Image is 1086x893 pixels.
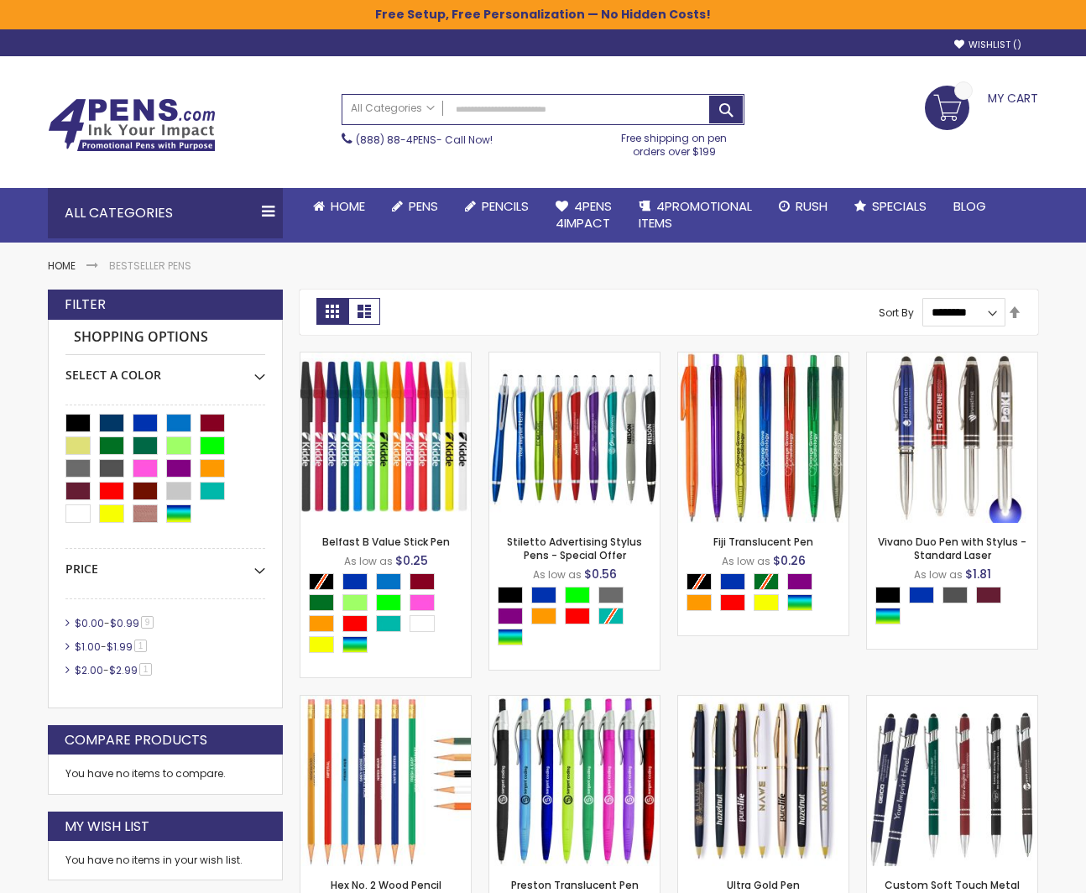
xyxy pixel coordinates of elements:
div: Gunmetal [942,587,968,603]
div: Grey [598,587,624,603]
a: Stiletto Advertising Stylus Pens - Special Offer [489,352,660,366]
a: (888) 88-4PENS [356,133,436,147]
div: Select A Color [309,573,471,657]
div: Orange [309,615,334,632]
span: $2.00 [75,663,103,677]
a: Home [300,188,379,225]
div: Pink [410,594,435,611]
div: Purple [498,608,523,624]
a: Belfast B Value Stick Pen [300,352,471,366]
a: Pencils [452,188,542,225]
div: Yellow [754,594,779,611]
img: Stiletto Advertising Stylus Pens - Special Offer [489,352,660,523]
a: Wishlist [954,39,1021,51]
a: Fiji Translucent Pen [713,535,813,549]
img: Custom Soft Touch Metal Pen - Stylus Top [867,696,1037,866]
strong: My Wish List [65,817,149,836]
div: Price [65,549,265,577]
div: Red [342,615,368,632]
span: Rush [796,197,828,215]
a: $2.00-$2.991 [70,663,158,677]
span: 4Pens 4impact [556,197,612,232]
a: Ultra Gold Pen [678,695,848,709]
img: Vivano Duo Pen with Stylus - Standard Laser [867,352,1037,523]
div: Select A Color [498,587,660,650]
div: Red [720,594,745,611]
strong: Grid [316,298,348,325]
a: Preston Translucent Pen [511,878,639,892]
a: 4Pens4impact [542,188,625,243]
strong: Shopping Options [65,320,265,356]
a: Hex No. 2 Wood Pencil [331,878,441,892]
span: Blog [953,197,986,215]
span: $0.56 [584,566,617,582]
div: Select A Color [875,587,1037,629]
a: Fiji Translucent Pen [678,352,848,366]
img: Hex No. 2 Wood Pencil [300,696,471,866]
div: Red [565,608,590,624]
a: 4PROMOTIONALITEMS [625,188,765,243]
a: Custom Soft Touch Metal Pen - Stylus Top [867,695,1037,709]
span: $0.00 [75,616,104,630]
img: 4Pens Custom Pens and Promotional Products [48,98,216,152]
a: Preston Translucent Pen [489,695,660,709]
div: Green Light [342,594,368,611]
span: - Call Now! [356,133,493,147]
a: $0.00-$0.999 [70,616,159,630]
label: Sort By [879,305,914,319]
a: Vivano Duo Pen with Stylus - Standard Laser [878,535,1026,562]
span: 9 [141,616,154,629]
img: Belfast B Value Stick Pen [300,352,471,523]
div: Teal [376,615,401,632]
span: $0.25 [395,552,428,569]
a: Ultra Gold Pen [727,878,800,892]
a: Stiletto Advertising Stylus Pens - Special Offer [507,535,642,562]
div: Black [875,587,901,603]
img: Preston Translucent Pen [489,696,660,866]
span: $0.26 [773,552,806,569]
img: Fiji Translucent Pen [678,352,848,523]
a: Belfast B Value Stick Pen [322,535,450,549]
span: All Categories [351,102,435,115]
a: Blog [940,188,1000,225]
strong: Bestseller Pens [109,258,191,273]
span: $2.99 [109,663,138,677]
span: 1 [139,663,152,676]
div: Assorted [875,608,901,624]
div: Blue [909,587,934,603]
div: Green [309,594,334,611]
span: $1.99 [107,640,133,654]
img: Ultra Gold Pen [678,696,848,866]
div: White [410,615,435,632]
a: Specials [841,188,940,225]
div: Assorted [498,629,523,645]
a: Vivano Duo Pen with Stylus - Standard Laser [867,352,1037,366]
div: Assorted [342,636,368,653]
div: Purple [787,573,812,590]
span: Pens [409,197,438,215]
a: Hex No. 2 Wood Pencil [300,695,471,709]
div: Orange [687,594,712,611]
div: You have no items to compare. [48,755,283,794]
div: Lime Green [376,594,401,611]
div: Burgundy [410,573,435,590]
span: As low as [533,567,582,582]
span: Pencils [482,197,529,215]
div: Blue [720,573,745,590]
span: Specials [872,197,927,215]
span: $1.81 [965,566,991,582]
div: Dark Red [976,587,1001,603]
a: $1.00-$1.991 [70,640,153,654]
div: Yellow [309,636,334,653]
a: Home [48,258,76,273]
div: Blue Light [376,573,401,590]
div: Orange [531,608,556,624]
a: Pens [379,188,452,225]
span: $1.00 [75,640,101,654]
span: As low as [722,554,770,568]
span: 4PROMOTIONAL ITEMS [639,197,752,232]
a: All Categories [342,95,443,123]
div: Select A Color [687,573,848,615]
span: As low as [344,554,393,568]
span: $0.99 [110,616,139,630]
